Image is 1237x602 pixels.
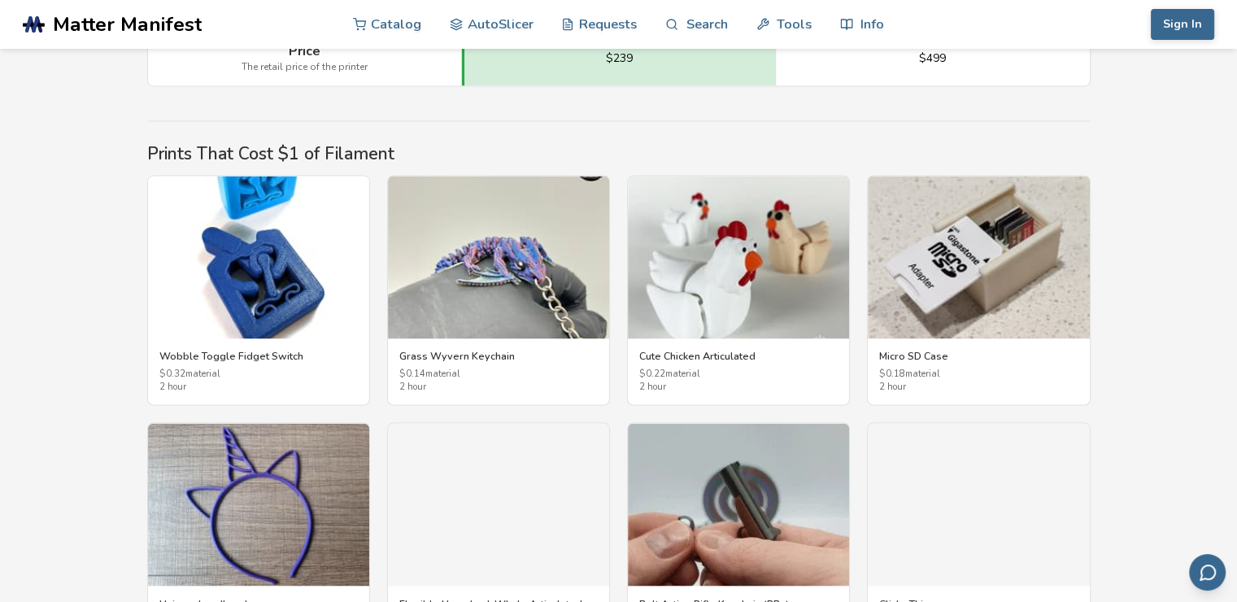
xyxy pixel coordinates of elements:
span: Price [289,44,320,59]
h3: Grass Wyvern Keychain [399,350,598,363]
h3: Wobble Toggle Fidget Switch [159,350,358,363]
img: Wobble Toggle Fidget Switch [148,176,369,338]
img: Micro SD Case [868,176,1089,338]
span: 2 hour [879,382,1078,393]
ya-tr-span: Tools [777,16,812,32]
ya-tr-span: Search [686,16,728,32]
img: Unicorn headband [148,423,369,586]
a: Cute Chicken ArticulatedCute Chicken Articulated$0.22material2 hour [627,175,850,405]
img: Flexible Humpback Whale Articulated [388,423,609,586]
ya-tr-span: Matter Manifest [53,11,202,38]
ya-tr-span: Requests [579,16,637,32]
img: Grass Wyvern Keychain [388,176,609,338]
a: Micro SD CaseMicro SD Case$0.18material2 hour [867,175,1090,405]
ya-tr-span: Sign In [1163,18,1202,31]
span: 2 hour [639,382,838,393]
span: $239 [606,52,633,65]
span: $ 0.18 material [879,369,1078,380]
span: $ 0.32 material [159,369,358,380]
span: The retail price of the printer [242,62,368,73]
span: $ 0.22 material [639,369,838,380]
span: 2 hour [159,382,358,393]
span: $ 0.14 material [399,369,598,380]
button: Send feedback via email [1189,554,1226,591]
img: Bolt Action Rifle Keychain (BBs) [628,423,849,586]
ya-tr-span: AutoSlicer [467,16,533,32]
span: 2 hour [399,382,598,393]
span: $499 [919,52,946,65]
a: Grass Wyvern KeychainGrass Wyvern Keychain$0.14material2 hour [387,175,610,405]
img: Clicky Thing [868,423,1089,586]
h2: Prints That Cost $1 of Filament [147,144,1091,164]
ya-tr-span: Info [860,16,884,32]
h3: Cute Chicken Articulated [639,350,838,363]
button: Sign In [1151,9,1214,40]
h3: Micro SD Case [879,350,1078,363]
img: Cute Chicken Articulated [628,176,849,338]
ya-tr-span: Catalog [371,16,421,32]
a: Wobble Toggle Fidget SwitchWobble Toggle Fidget Switch$0.32material2 hour [147,175,370,405]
